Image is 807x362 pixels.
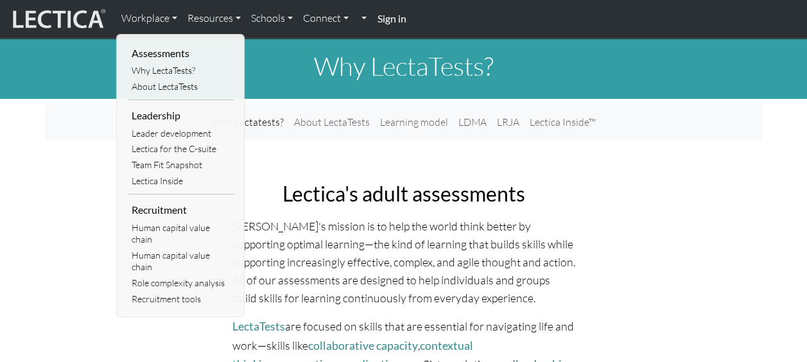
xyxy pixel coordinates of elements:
a: About LectaTests [128,79,234,95]
a: Schools [246,5,298,32]
a: Resources [182,5,246,32]
p: [PERSON_NAME]'s mission is to help the world think better by supporting optimal learning—the kind... [232,217,575,307]
img: lecticalive [10,7,106,31]
a: Lectica Inside [128,173,234,189]
a: Why Lectatests? [206,109,289,135]
li: Assessments [128,43,234,64]
a: About LectaTests [289,109,375,135]
li: Leadership [128,105,234,126]
strong: Sign in [377,12,406,24]
a: Human capital value chain [128,248,234,275]
a: Lectica for the C-suite [128,141,234,157]
a: collaborative capacity [308,339,418,352]
a: Workplace [116,5,182,32]
a: Leader development [128,126,234,142]
a: Sign in [372,5,411,33]
a: LRJA [492,109,525,135]
a: Why LectaTests? [128,63,234,79]
a: Recruitment tools [128,291,234,307]
li: Recruitment [128,200,234,220]
h2: Lectica's adult assessments [232,182,575,206]
a: LectaTests [232,320,285,333]
a: Connect [298,5,354,32]
a: Learning model [375,109,453,135]
a: LDMA [453,109,492,135]
a: Role complexity analysis [128,275,234,291]
a: Human capital value chain [128,220,234,248]
a: Team Fit Snapshot [128,157,234,173]
a: Lectica Inside™ [525,109,601,135]
h1: Why LectaTests? [46,51,762,82]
